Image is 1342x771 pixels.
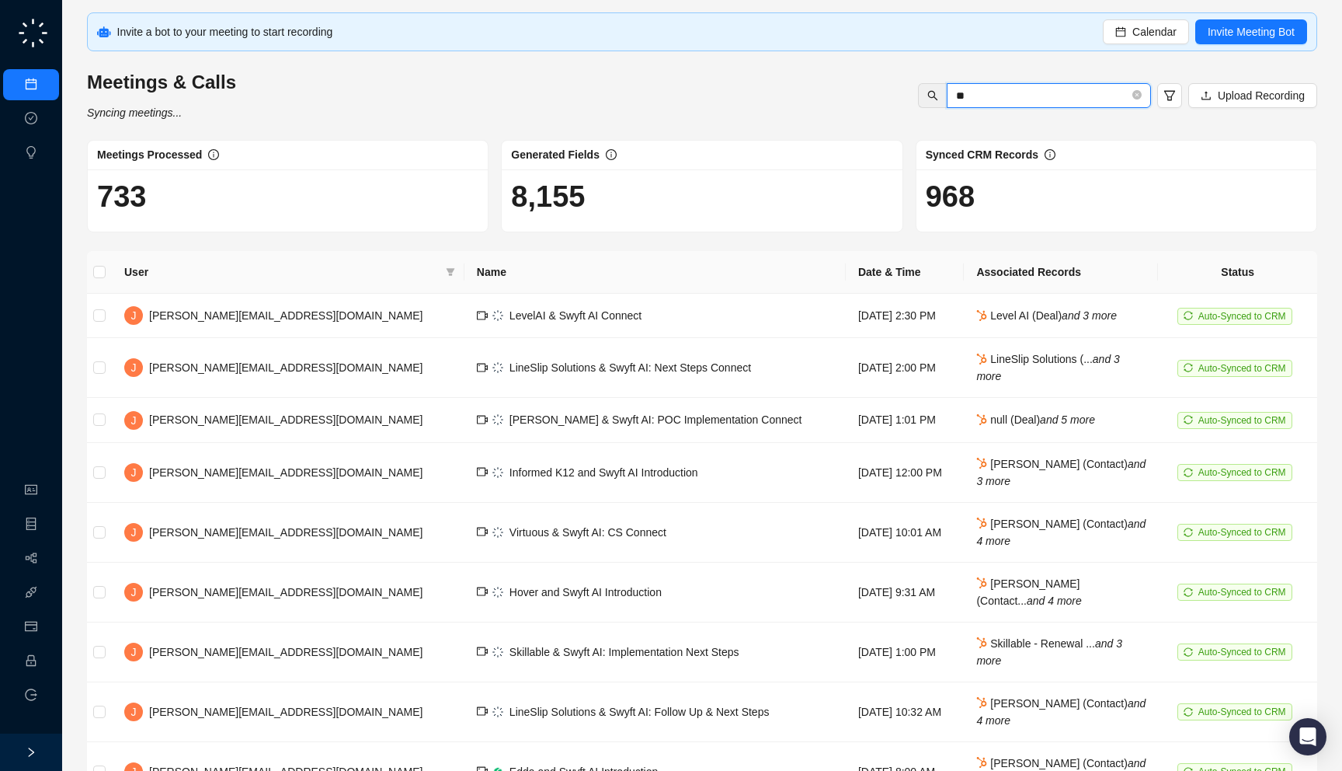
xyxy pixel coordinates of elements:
[1184,415,1193,424] span: sync
[464,251,846,294] th: Name
[1218,87,1305,104] span: Upload Recording
[1195,19,1307,44] button: Invite Meeting Bot
[509,309,641,322] span: LevelAI & Swyft AI Connect
[1198,415,1286,426] span: Auto-Synced to CRM
[492,310,503,321] img: logo-small-inverted-DW8HDUn_.png
[16,16,50,51] img: logo-small-C4UdH2pc.png
[846,682,964,742] td: [DATE] 10:32 AM
[1198,706,1286,717] span: Auto-Synced to CRM
[1132,89,1142,103] span: close-circle
[976,637,1122,667] i: and 3 more
[492,706,503,717] img: logo-small-inverted-DW8HDUn_.png
[1163,89,1176,102] span: filter
[1184,363,1193,372] span: sync
[846,623,964,682] td: [DATE] 1:00 PM
[976,697,1146,727] span: [PERSON_NAME] (Contact)
[509,361,751,374] span: LineSlip Solutions & Swyft AI: Next Steps Connect
[1062,309,1117,322] i: and 3 more
[131,307,137,324] span: J
[131,644,137,661] span: J
[149,586,422,598] span: [PERSON_NAME][EMAIL_ADDRESS][DOMAIN_NAME]
[1198,527,1286,538] span: Auto-Synced to CRM
[492,414,503,425] img: logo-small-inverted-DW8HDUn_.png
[976,637,1122,667] span: Skillable - Renewal ...
[131,703,137,720] span: J
[1158,251,1317,294] th: Status
[509,413,802,426] span: [PERSON_NAME] & Swyft AI: POC Implementation Connect
[149,309,422,322] span: [PERSON_NAME][EMAIL_ADDRESS][DOMAIN_NAME]
[477,362,488,373] span: video-camera
[477,466,488,477] span: video-camera
[846,443,964,503] td: [DATE] 12:00 PM
[1198,311,1286,322] span: Auto-Synced to CRM
[149,646,422,658] span: [PERSON_NAME][EMAIL_ADDRESS][DOMAIN_NAME]
[26,747,37,758] span: right
[1188,83,1317,108] button: Upload Recording
[926,148,1038,161] span: Synced CRM Records
[477,586,488,597] span: video-camera
[1201,90,1212,101] span: upload
[131,359,137,376] span: J
[1184,588,1193,597] span: sync
[976,518,1146,547] span: [PERSON_NAME] (Contact)
[976,697,1146,727] i: and 4 more
[87,106,182,119] i: Syncing meetings...
[443,260,458,284] span: filter
[846,503,964,563] td: [DATE] 10:01 AM
[149,466,422,479] span: [PERSON_NAME][EMAIL_ADDRESS][DOMAIN_NAME]
[492,467,503,478] img: logo-small-inverted-DW8HDUn_.png
[1184,647,1193,657] span: sync
[1198,363,1286,374] span: Auto-Synced to CRM
[1045,149,1055,160] span: info-circle
[511,148,600,161] span: Generated Fields
[1184,707,1193,717] span: sync
[509,526,666,539] span: Virtuous & Swyft AI: CS Connect
[1132,23,1177,40] span: Calendar
[477,310,488,321] span: video-camera
[976,458,1146,487] i: and 3 more
[1208,23,1295,40] span: Invite Meeting Bot
[976,577,1081,607] span: [PERSON_NAME] (Contact...
[1027,595,1082,607] i: and 4 more
[1198,587,1286,598] span: Auto-Synced to CRM
[149,361,422,374] span: [PERSON_NAME][EMAIL_ADDRESS][DOMAIN_NAME]
[509,706,770,718] span: LineSlip Solutions & Swyft AI: Follow Up & Next Steps
[97,179,478,215] h1: 733
[1184,528,1193,537] span: sync
[477,414,488,425] span: video-camera
[131,464,137,481] span: J
[1198,647,1286,658] span: Auto-Synced to CRM
[976,413,1095,426] span: null (Deal)
[1184,468,1193,477] span: sync
[1184,311,1193,320] span: sync
[976,353,1119,382] i: and 3 more
[1040,413,1095,426] i: and 5 more
[846,338,964,398] td: [DATE] 2:00 PM
[846,251,964,294] th: Date & Time
[131,524,137,541] span: J
[208,149,219,160] span: info-circle
[976,458,1146,487] span: [PERSON_NAME] (Contact)
[509,586,662,598] span: Hover and Swyft AI Introduction
[846,294,964,338] td: [DATE] 2:30 PM
[976,353,1119,382] span: LineSlip Solutions (...
[511,179,892,215] h1: 8,155
[87,70,236,95] h3: Meetings & Calls
[446,267,455,277] span: filter
[509,646,739,658] span: Skillable & Swyft AI: Implementation Next Steps
[131,412,137,429] span: J
[477,526,488,537] span: video-camera
[606,149,617,160] span: info-circle
[976,309,1117,322] span: Level AI (Deal)
[97,148,202,161] span: Meetings Processed
[964,251,1158,294] th: Associated Records
[927,90,938,101] span: search
[492,527,503,538] img: logo-small-inverted-DW8HDUn_.png
[1115,26,1126,37] span: calendar
[1103,19,1189,44] button: Calendar
[477,706,488,717] span: video-camera
[492,647,503,658] img: logo-small-inverted-DW8HDUn_.png
[149,413,422,426] span: [PERSON_NAME][EMAIL_ADDRESS][DOMAIN_NAME]
[1198,467,1286,478] span: Auto-Synced to CRM
[1132,90,1142,99] span: close-circle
